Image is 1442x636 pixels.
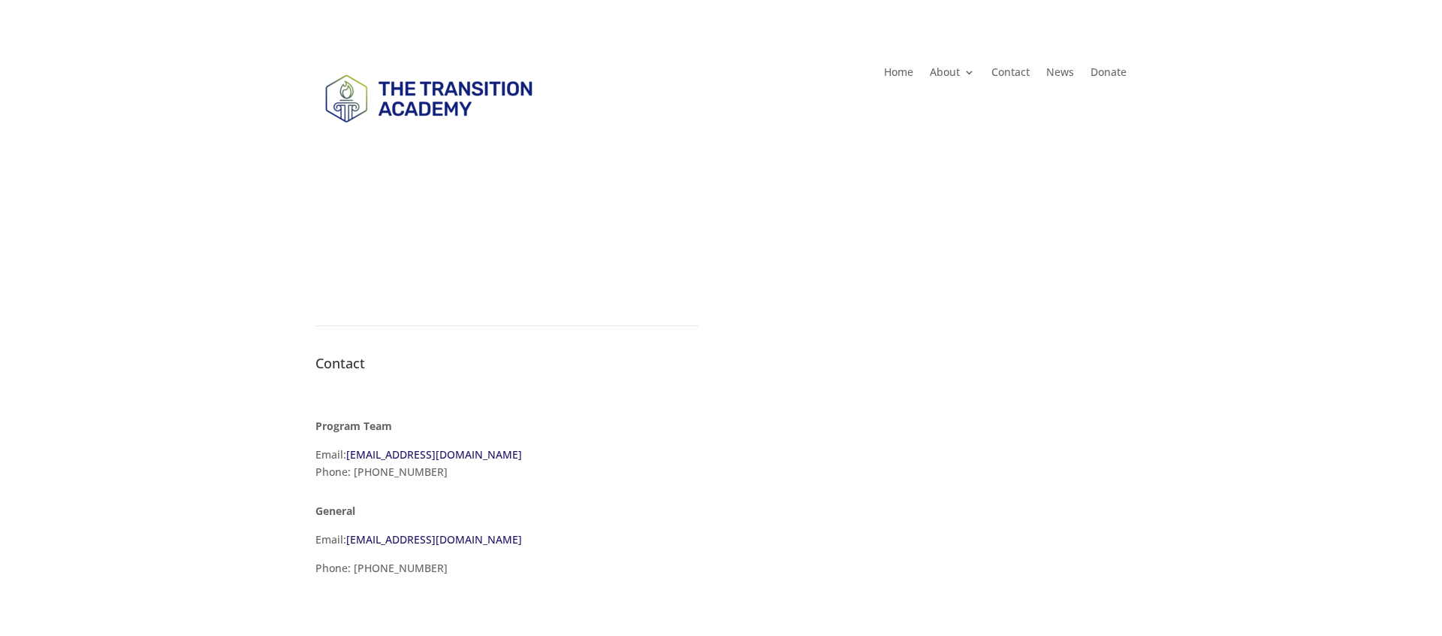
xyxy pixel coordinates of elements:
[1046,67,1074,83] a: News
[493,177,949,191] span: Real World Learning and workforce development for high school students with disabilities
[884,67,913,83] a: Home
[315,356,698,377] h4: Contact
[991,67,1030,83] a: Contact
[315,446,698,492] p: Email: Phone: [PHONE_NUMBER]
[315,419,392,433] strong: Program Team
[346,532,522,547] a: [EMAIL_ADDRESS][DOMAIN_NAME]
[346,447,522,462] a: [EMAIL_ADDRESS][DOMAIN_NAME]
[315,61,541,135] img: TTA Brand_TTA Primary Logo_Horizontal_Light BG
[1091,67,1127,83] a: Donate
[930,67,975,83] a: About
[315,504,355,518] strong: General
[315,123,541,138] a: Logo-Noticias
[315,559,698,588] p: Phone: [PHONE_NUMBER]
[315,531,698,559] p: Email:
